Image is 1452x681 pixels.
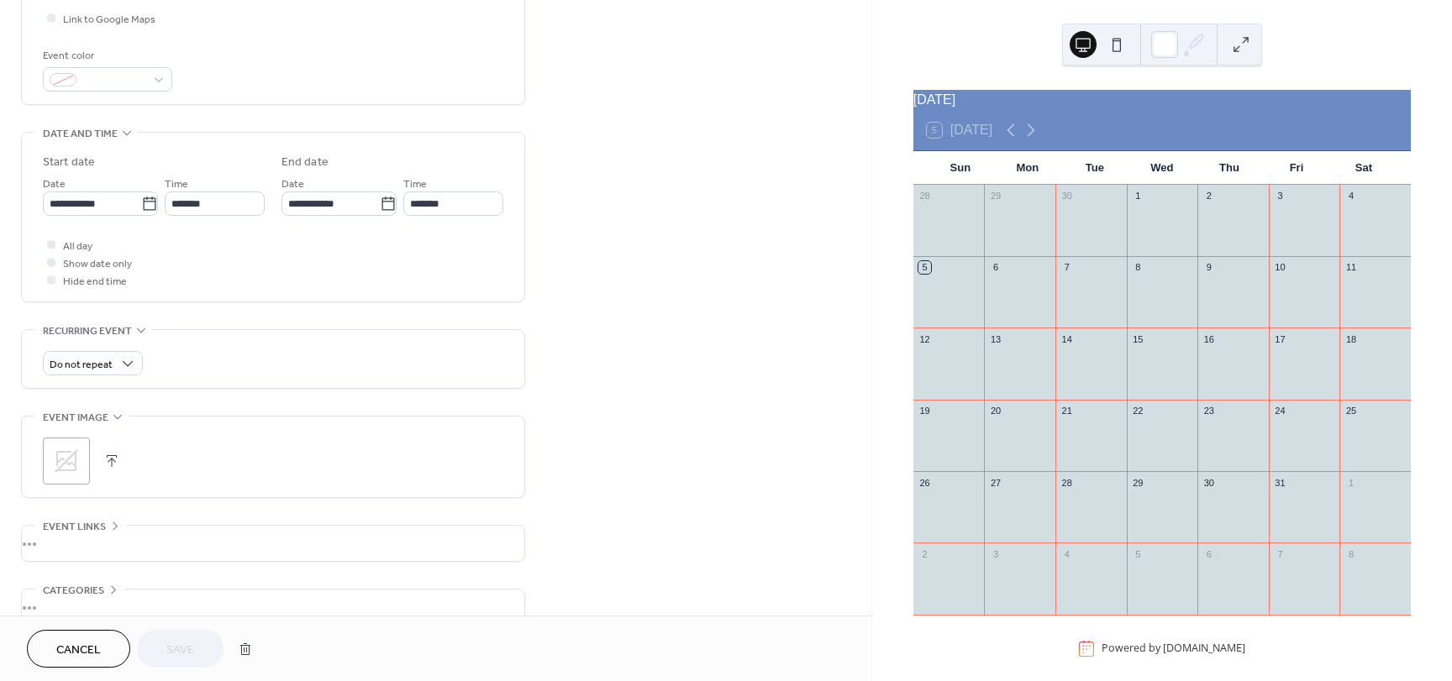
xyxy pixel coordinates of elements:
div: 13 [989,333,1002,345]
div: 4 [1060,547,1073,560]
div: ••• [22,589,524,625]
div: 6 [989,261,1002,274]
span: Event image [43,409,108,427]
div: ••• [22,526,524,561]
div: 8 [1344,547,1357,560]
span: Date [43,175,66,193]
div: 9 [1202,261,1215,274]
span: Time [403,175,427,193]
div: 5 [918,261,931,274]
div: Tue [1061,151,1128,185]
div: 25 [1344,405,1357,417]
div: 31 [1274,476,1286,489]
div: 3 [1274,190,1286,202]
div: End date [281,154,329,171]
div: Sun [927,151,994,185]
div: 11 [1344,261,1357,274]
div: 1 [1132,190,1144,202]
div: 7 [1274,547,1286,560]
span: Show date only [63,255,132,273]
span: All day [63,238,92,255]
div: Sat [1330,151,1397,185]
div: Fri [1263,151,1330,185]
div: 20 [989,405,1002,417]
div: Event color [43,47,169,65]
div: Powered by [1102,642,1245,656]
div: 28 [918,190,931,202]
div: 27 [989,476,1002,489]
div: 30 [1202,476,1215,489]
span: Time [165,175,188,193]
div: Start date [43,154,95,171]
div: Wed [1128,151,1196,185]
div: 2 [918,547,931,560]
div: 6 [1202,547,1215,560]
div: 7 [1060,261,1073,274]
div: 8 [1132,261,1144,274]
div: 24 [1274,405,1286,417]
div: ; [43,437,90,485]
div: 21 [1060,405,1073,417]
div: 29 [989,190,1002,202]
div: 15 [1132,333,1144,345]
div: 3 [989,547,1002,560]
span: Recurring event [43,322,132,340]
div: 4 [1344,190,1357,202]
div: 12 [918,333,931,345]
span: Do not repeat [50,355,113,375]
div: 30 [1060,190,1073,202]
div: 22 [1132,405,1144,417]
div: 17 [1274,333,1286,345]
a: [DOMAIN_NAME] [1163,642,1245,656]
div: 10 [1274,261,1286,274]
div: 2 [1202,190,1215,202]
div: 26 [918,476,931,489]
div: 16 [1202,333,1215,345]
div: 5 [1132,547,1144,560]
div: 1 [1344,476,1357,489]
span: Hide end time [63,273,127,291]
div: 18 [1344,333,1357,345]
div: 28 [1060,476,1073,489]
span: Date and time [43,125,118,143]
button: Cancel [27,630,130,668]
div: 19 [918,405,931,417]
span: Categories [43,582,104,600]
div: 14 [1060,333,1073,345]
span: Event links [43,518,106,536]
div: Thu [1196,151,1263,185]
span: Cancel [56,642,101,659]
div: Mon [994,151,1061,185]
span: Link to Google Maps [63,11,155,29]
div: 29 [1132,476,1144,489]
span: Date [281,175,304,193]
div: 23 [1202,405,1215,417]
div: [DATE] [913,90,1411,110]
